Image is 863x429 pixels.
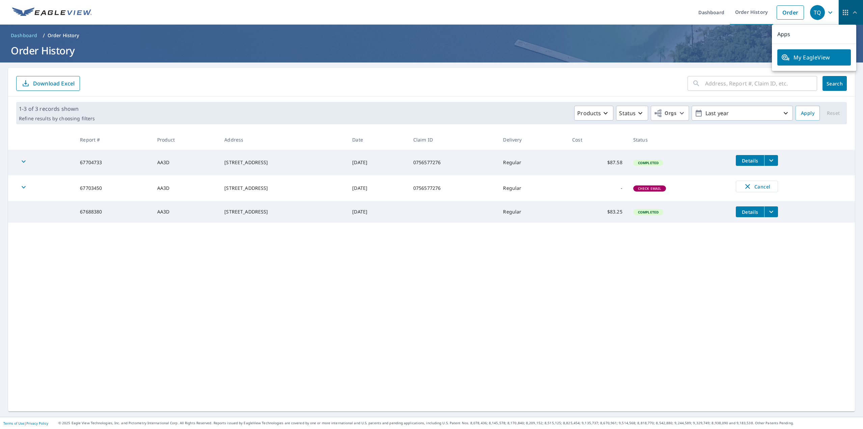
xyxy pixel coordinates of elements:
th: Cost [567,130,628,150]
p: Apps [772,25,856,44]
td: AA3D [152,175,219,201]
a: Terms of Use [3,421,24,426]
span: Check Email [634,186,666,191]
p: Download Excel [33,80,75,87]
th: Status [628,130,730,150]
span: My EagleView [781,53,847,61]
p: Order History [48,32,79,39]
th: Claim ID [408,130,498,150]
img: EV Logo [12,7,92,18]
span: Dashboard [11,32,37,39]
p: © 2025 Eagle View Technologies, Inc. and Pictometry International Corp. All Rights Reserved. Repo... [58,421,860,426]
button: Apply [796,106,820,121]
button: Status [616,106,648,121]
td: [DATE] [347,201,408,223]
span: Details [740,157,760,164]
p: 1-3 of 3 records shown [19,105,95,113]
th: Address [219,130,347,150]
div: TQ [810,5,825,20]
td: $83.25 [567,201,628,223]
button: filesDropdownBtn-67704733 [764,155,778,166]
td: [DATE] [347,150,408,175]
td: 67704733 [75,150,151,175]
button: detailsBtn-67704733 [736,155,764,166]
button: Orgs [651,106,689,121]
td: 0756577276 [408,150,498,175]
p: | [3,421,48,425]
button: detailsBtn-67688380 [736,206,764,217]
span: Completed [634,160,663,165]
th: Product [152,130,219,150]
td: $87.58 [567,150,628,175]
td: [DATE] [347,175,408,201]
button: Products [574,106,613,121]
td: AA3D [152,201,219,223]
h1: Order History [8,44,855,57]
a: My EagleView [777,49,851,66]
th: Date [347,130,408,150]
nav: breadcrumb [8,30,855,41]
div: [STREET_ADDRESS] [224,159,341,166]
td: - [567,175,628,201]
button: Download Excel [16,76,80,91]
td: 0756577276 [408,175,498,201]
td: 67688380 [75,201,151,223]
button: Last year [692,106,793,121]
td: Regular [498,175,567,201]
p: Status [619,109,636,117]
span: Apply [801,109,814,118]
a: Order [777,5,804,20]
th: Delivery [498,130,567,150]
td: Regular [498,201,567,223]
a: Dashboard [8,30,40,41]
button: Cancel [736,181,778,192]
th: Report # [75,130,151,150]
span: Details [740,209,760,215]
td: AA3D [152,150,219,175]
input: Address, Report #, Claim ID, etc. [705,74,817,93]
td: Regular [498,150,567,175]
div: [STREET_ADDRESS] [224,185,341,192]
span: Search [828,80,841,87]
button: Search [823,76,847,91]
a: Privacy Policy [26,421,48,426]
p: Products [577,109,601,117]
span: Completed [634,210,663,214]
button: filesDropdownBtn-67688380 [764,206,778,217]
li: / [43,31,45,40]
td: 67703450 [75,175,151,201]
span: Cancel [743,182,771,191]
div: [STREET_ADDRESS] [224,208,341,215]
span: Orgs [654,109,676,118]
p: Last year [703,107,782,119]
p: Refine results by choosing filters [19,116,95,122]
